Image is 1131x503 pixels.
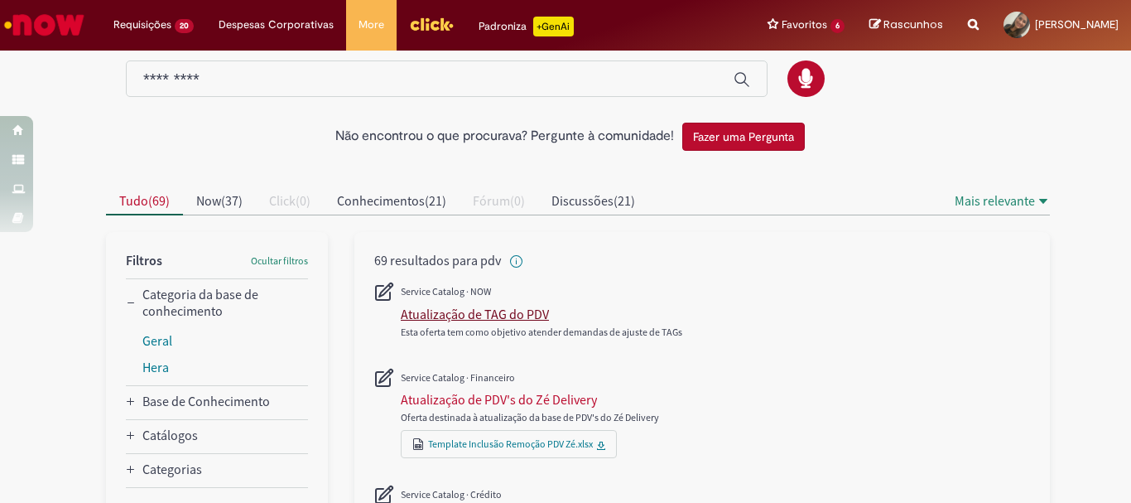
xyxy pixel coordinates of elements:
img: ServiceNow [2,8,87,41]
span: [PERSON_NAME] [1035,17,1119,31]
button: Fazer uma Pergunta [682,123,805,151]
h2: Não encontrou o que procurava? Pergunte à comunidade! [335,129,674,144]
span: More [359,17,384,33]
a: Rascunhos [869,17,943,33]
p: +GenAi [533,17,574,36]
span: 20 [175,19,194,33]
img: click_logo_yellow_360x200.png [409,12,454,36]
span: Requisições [113,17,171,33]
span: 6 [830,19,845,33]
div: Padroniza [479,17,574,36]
span: Favoritos [782,17,827,33]
span: Rascunhos [883,17,943,32]
span: Despesas Corporativas [219,17,334,33]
